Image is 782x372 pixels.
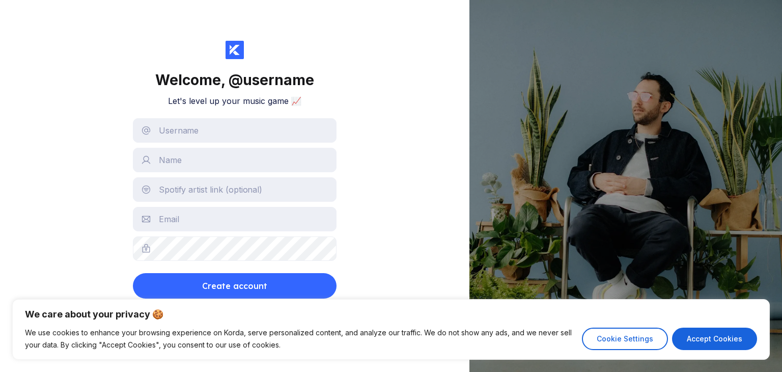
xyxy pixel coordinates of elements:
[672,328,757,350] button: Accept Cookies
[168,96,301,106] h2: Let's level up your music game 📈
[582,328,668,350] button: Cookie Settings
[243,71,314,89] span: username
[133,177,337,202] input: Spotify artist link (optional)
[25,308,757,321] p: We care about your privacy 🍪
[202,276,267,296] div: Create account
[25,327,574,351] p: We use cookies to enhance your browsing experience on Korda, serve personalized content, and anal...
[133,273,337,299] button: Create account
[229,71,243,89] span: @
[133,118,337,143] input: Username
[133,148,337,172] input: Name
[133,207,337,231] input: Email
[155,71,314,89] div: Welcome,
